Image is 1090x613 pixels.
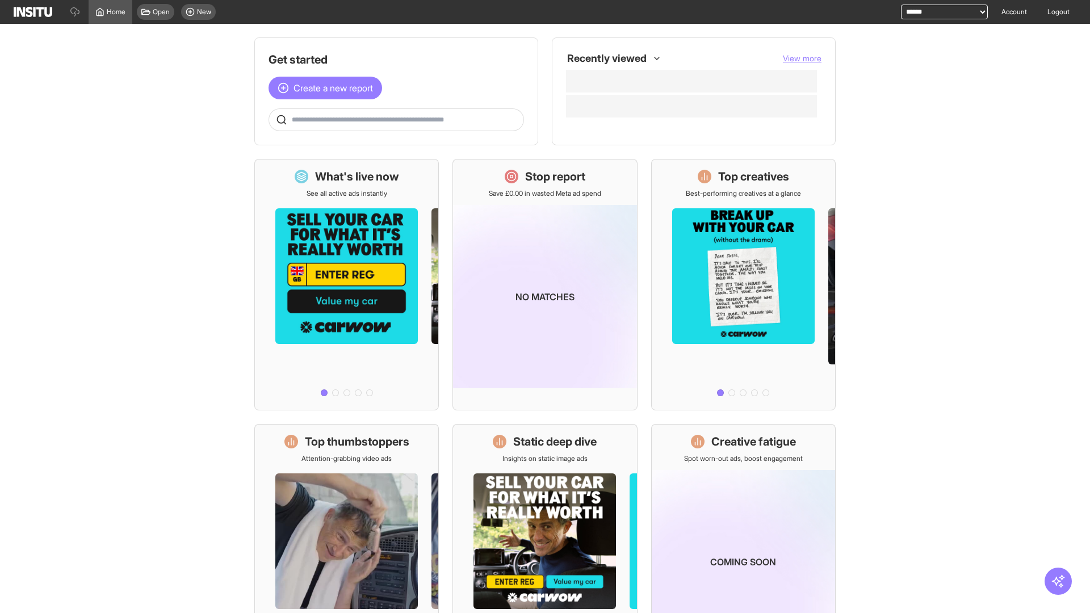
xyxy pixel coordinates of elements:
span: Open [153,7,170,16]
p: No matches [515,290,575,304]
h1: Stop report [525,169,585,184]
a: What's live nowSee all active ads instantly [254,159,439,410]
p: Attention-grabbing video ads [301,454,392,463]
h1: Top creatives [718,169,789,184]
p: Insights on static image ads [502,454,588,463]
a: Top creativesBest-performing creatives at a glance [651,159,836,410]
h1: Top thumbstoppers [305,434,409,450]
img: coming-soon-gradient_kfitwp.png [453,205,636,388]
span: View more [783,53,821,63]
h1: Get started [269,52,524,68]
p: Best-performing creatives at a glance [686,189,801,198]
p: See all active ads instantly [307,189,387,198]
span: New [197,7,211,16]
span: Home [107,7,125,16]
img: Logo [14,7,52,17]
a: Stop reportSave £0.00 in wasted Meta ad spendNo matches [452,159,637,410]
button: View more [783,53,821,64]
span: Create a new report [294,81,373,95]
h1: Static deep dive [513,434,597,450]
p: Save £0.00 in wasted Meta ad spend [489,189,601,198]
h1: What's live now [315,169,399,184]
button: Create a new report [269,77,382,99]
